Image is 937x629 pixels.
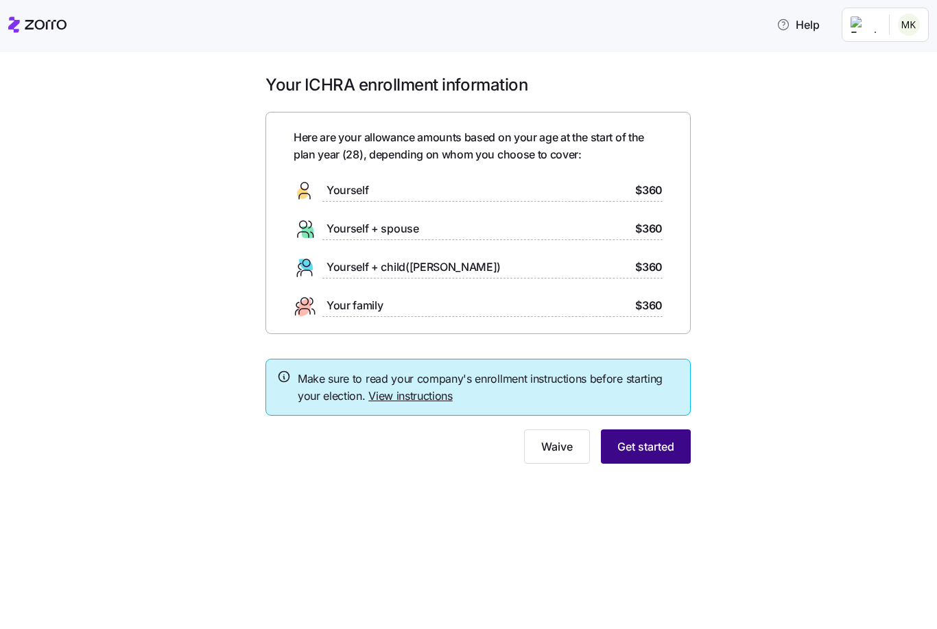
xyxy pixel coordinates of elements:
[635,182,663,199] span: $360
[635,220,663,237] span: $360
[368,389,453,403] a: View instructions
[635,297,663,314] span: $360
[524,429,590,464] button: Waive
[294,129,663,163] span: Here are your allowance amounts based on your age at the start of the plan year ( 28 ), depending...
[265,74,691,95] h1: Your ICHRA enrollment information
[776,16,820,33] span: Help
[541,438,573,455] span: Waive
[617,438,674,455] span: Get started
[601,429,691,464] button: Get started
[766,11,831,38] button: Help
[898,14,920,36] img: 366b64d81f7fdb8f470778c09a22af1e
[298,370,679,405] span: Make sure to read your company's enrollment instructions before starting your election.
[327,220,419,237] span: Yourself + spouse
[851,16,878,33] img: Employer logo
[327,182,368,199] span: Yourself
[635,259,663,276] span: $360
[327,297,383,314] span: Your family
[327,259,501,276] span: Yourself + child([PERSON_NAME])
